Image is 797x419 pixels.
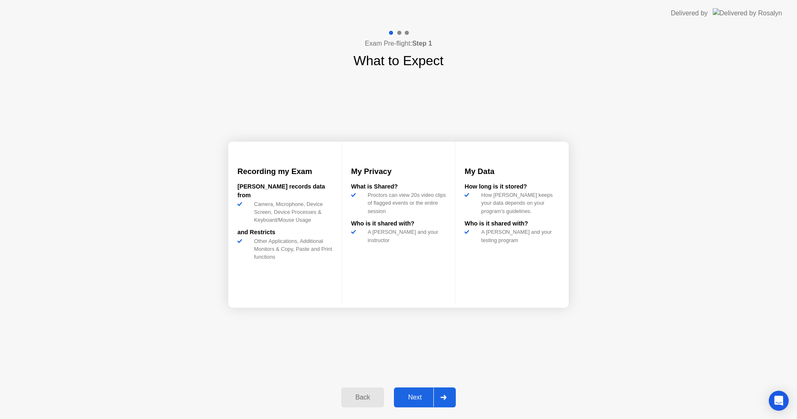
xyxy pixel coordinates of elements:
b: Step 1 [412,40,432,47]
div: and Restricts [237,228,332,237]
button: Back [341,387,384,407]
h4: Exam Pre-flight: [365,39,432,49]
div: Camera, Microphone, Device Screen, Device Processes & Keyboard/Mouse Usage [251,200,332,224]
h3: Recording my Exam [237,166,332,177]
div: Next [396,394,433,401]
div: Proctors can view 20s video clips of flagged events or the entire session [364,191,446,215]
h1: What to Expect [354,51,444,71]
div: A [PERSON_NAME] and your testing program [478,228,560,244]
div: Delivered by [671,8,708,18]
div: How long is it stored? [465,182,560,191]
div: Other Applications, Additional Monitors & Copy, Paste and Print functions [251,237,332,261]
div: Who is it shared with? [351,219,446,228]
div: A [PERSON_NAME] and your instructor [364,228,446,244]
div: How [PERSON_NAME] keeps your data depends on your program’s guidelines. [478,191,560,215]
div: [PERSON_NAME] records data from [237,182,332,200]
div: What is Shared? [351,182,446,191]
div: Back [344,394,381,401]
div: Who is it shared with? [465,219,560,228]
h3: My Privacy [351,166,446,177]
img: Delivered by Rosalyn [713,8,782,18]
div: Open Intercom Messenger [769,391,789,411]
h3: My Data [465,166,560,177]
button: Next [394,387,456,407]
